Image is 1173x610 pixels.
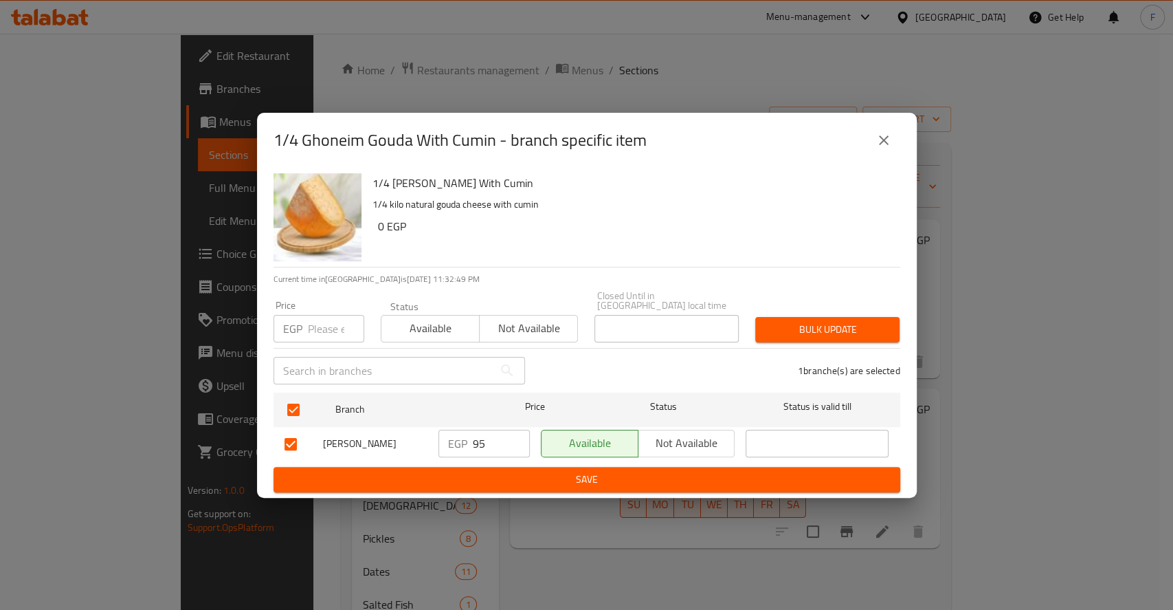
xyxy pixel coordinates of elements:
[766,321,889,338] span: Bulk update
[638,430,735,457] button: Not available
[323,435,427,453] span: [PERSON_NAME]
[448,435,467,452] p: EGP
[381,315,480,342] button: Available
[485,318,572,338] span: Not available
[273,273,900,285] p: Current time in [GEOGRAPHIC_DATA] is [DATE] 11:32:49 PM
[378,217,889,236] h6: 0 EGP
[273,357,493,384] input: Search in branches
[273,173,361,261] img: 1/4 Ghoneim Gouda With Cumin
[746,398,889,415] span: Status is valid till
[479,315,578,342] button: Not available
[755,317,900,342] button: Bulk update
[387,318,474,338] span: Available
[798,364,900,378] p: 1 branche(s) are selected
[372,173,889,193] h6: 1/4 [PERSON_NAME] With Cumin
[541,430,638,457] button: Available
[273,129,647,151] h2: 1/4 Ghoneim Gouda With Cumin - branch specific item
[335,401,478,418] span: Branch
[867,124,900,157] button: close
[284,471,889,488] span: Save
[547,433,633,453] span: Available
[308,315,364,342] input: Please enter price
[489,398,581,415] span: Price
[644,433,730,453] span: Not available
[273,467,900,492] button: Save
[283,320,302,337] p: EGP
[473,430,530,457] input: Please enter price
[372,196,889,213] p: 1/4 kilo natural gouda cheese with cumin
[592,398,735,415] span: Status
